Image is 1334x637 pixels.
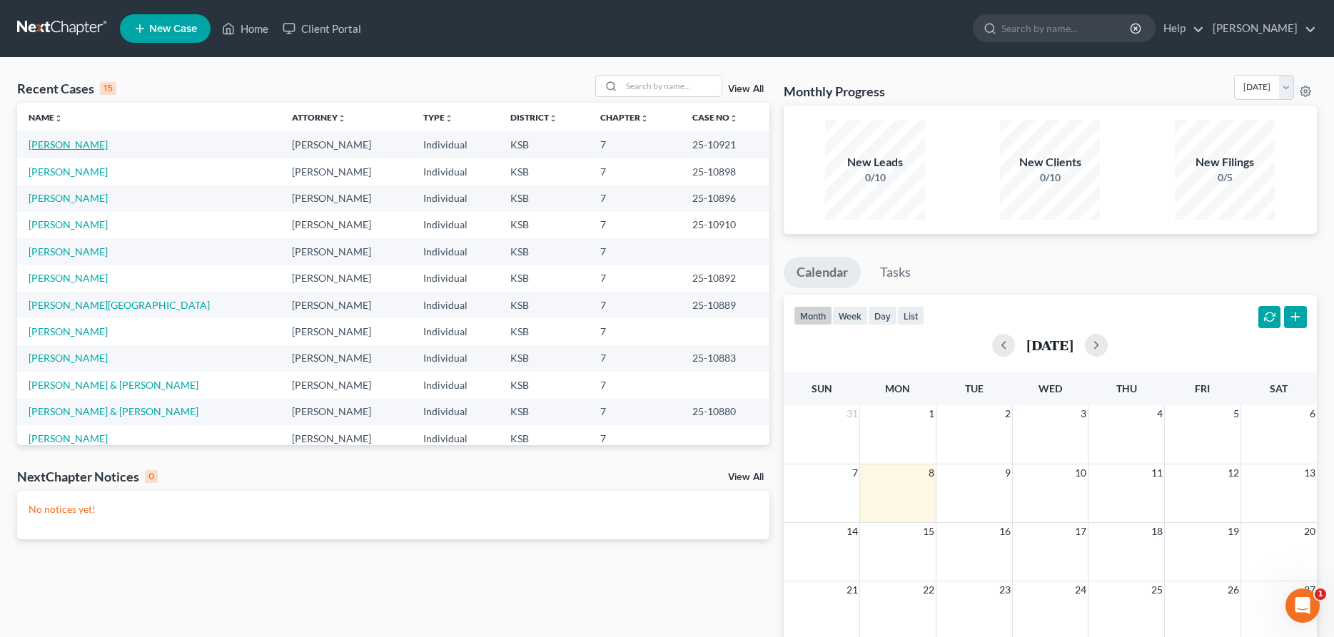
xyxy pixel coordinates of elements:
[589,372,681,398] td: 7
[681,212,769,238] td: 25-10910
[29,138,108,151] a: [PERSON_NAME]
[998,523,1012,540] span: 16
[1000,154,1100,170] div: New Clients
[784,257,861,288] a: Calendar
[412,185,498,211] td: Individual
[412,345,498,372] td: Individual
[1226,464,1240,481] span: 12
[29,192,108,204] a: [PERSON_NAME]
[281,212,412,238] td: [PERSON_NAME]
[622,76,722,96] input: Search by name...
[149,24,197,34] span: New Case
[499,425,589,452] td: KSB
[1226,581,1240,598] span: 26
[499,238,589,265] td: KSB
[412,265,498,291] td: Individual
[281,372,412,398] td: [PERSON_NAME]
[851,464,859,481] span: 7
[1150,581,1164,598] span: 25
[867,257,924,288] a: Tasks
[589,185,681,211] td: 7
[1270,382,1288,394] span: Sat
[832,306,868,325] button: week
[29,272,108,284] a: [PERSON_NAME]
[281,265,412,291] td: [PERSON_NAME]
[499,372,589,398] td: KSB
[29,325,108,337] a: [PERSON_NAME]
[1004,464,1012,481] span: 9
[845,581,859,598] span: 21
[281,185,412,211] td: [PERSON_NAME]
[412,131,498,158] td: Individual
[281,292,412,318] td: [PERSON_NAME]
[276,16,368,41] a: Client Portal
[692,112,738,123] a: Case Nounfold_more
[1175,170,1275,185] div: 0/5
[681,185,769,211] td: 25-10896
[845,523,859,540] span: 14
[640,114,649,123] i: unfold_more
[589,292,681,318] td: 7
[589,345,681,372] td: 7
[1232,405,1240,422] span: 5
[412,238,498,265] td: Individual
[412,425,498,452] td: Individual
[921,581,936,598] span: 22
[681,158,769,185] td: 25-10898
[728,84,764,94] a: View All
[1150,523,1164,540] span: 18
[29,379,198,391] a: [PERSON_NAME] & [PERSON_NAME]
[589,158,681,185] td: 7
[412,292,498,318] td: Individual
[1195,382,1210,394] span: Fri
[215,16,276,41] a: Home
[589,238,681,265] td: 7
[412,158,498,185] td: Individual
[589,265,681,291] td: 7
[1039,382,1062,394] span: Wed
[54,114,63,123] i: unfold_more
[600,112,649,123] a: Chapterunfold_more
[412,399,498,425] td: Individual
[17,468,158,485] div: NextChapter Notices
[499,265,589,291] td: KSB
[499,292,589,318] td: KSB
[29,299,210,311] a: [PERSON_NAME][GEOGRAPHIC_DATA]
[412,318,498,345] td: Individual
[1303,523,1317,540] span: 20
[1073,523,1088,540] span: 17
[281,399,412,425] td: [PERSON_NAME]
[728,472,764,482] a: View All
[281,238,412,265] td: [PERSON_NAME]
[445,114,453,123] i: unfold_more
[412,372,498,398] td: Individual
[499,131,589,158] td: KSB
[1156,16,1204,41] a: Help
[510,112,557,123] a: Districtunfold_more
[29,218,108,230] a: [PERSON_NAME]
[29,432,108,444] a: [PERSON_NAME]
[1004,405,1012,422] span: 2
[965,382,984,394] span: Tue
[681,265,769,291] td: 25-10892
[589,318,681,345] td: 7
[868,306,897,325] button: day
[281,318,412,345] td: [PERSON_NAME]
[100,82,116,95] div: 15
[499,399,589,425] td: KSB
[1001,15,1132,41] input: Search by name...
[927,405,936,422] span: 1
[29,405,198,417] a: [PERSON_NAME] & [PERSON_NAME]
[1315,588,1326,600] span: 1
[1026,337,1073,352] h2: [DATE]
[729,114,738,123] i: unfold_more
[589,212,681,238] td: 7
[1308,405,1317,422] span: 6
[499,212,589,238] td: KSB
[281,345,412,372] td: [PERSON_NAME]
[1150,464,1164,481] span: 11
[885,382,910,394] span: Mon
[29,352,108,364] a: [PERSON_NAME]
[145,470,158,483] div: 0
[998,581,1012,598] span: 23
